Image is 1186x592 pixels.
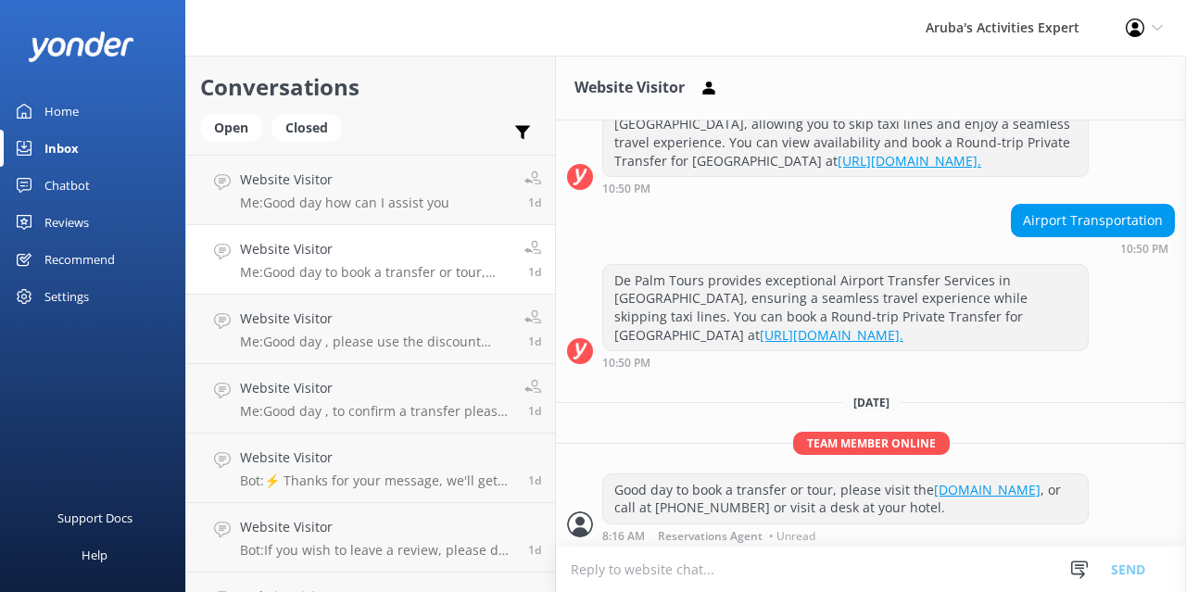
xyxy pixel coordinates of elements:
a: Open [200,117,271,137]
h4: Website Visitor [240,170,449,190]
h4: Website Visitor [240,378,511,398]
a: Website VisitorMe:Good day to book a transfer or tour, please visit the [DOMAIN_NAME] , or call a... [186,225,555,295]
a: [URL][DOMAIN_NAME]. [838,152,981,170]
div: Recommend [44,241,115,278]
div: Sep 28 2025 08:16am (UTC -04:00) America/Caracas [602,529,1089,542]
span: [DATE] [842,395,901,410]
strong: 10:50 PM [1120,244,1168,255]
strong: 10:50 PM [602,358,650,369]
div: Chatbot [44,167,90,204]
a: Website VisitorMe:Good day , please use the discount save10 for the utv tours1d [186,295,555,364]
h2: Conversations [200,69,541,105]
p: Bot: ⚡ Thanks for your message, we'll get back to you as soon as we can. [240,472,514,489]
p: Me: Good day , please use the discount save10 for the utv tours [240,334,511,350]
a: Website VisitorMe:Good day how can I assist you1d [186,156,555,225]
a: [URL][DOMAIN_NAME]. [760,326,903,344]
div: Airport Transportation [1012,205,1174,236]
h4: Website Visitor [240,447,514,468]
div: Open [200,114,262,142]
p: Me: Good day how can I assist you [240,195,449,211]
div: Sep 27 2025 10:50pm (UTC -04:00) America/Caracas [602,182,1089,195]
h4: Website Visitor [240,239,511,259]
div: Closed [271,114,342,142]
div: Settings [44,278,89,315]
a: Closed [271,117,351,137]
h4: Website Visitor [240,309,511,329]
div: Help [82,536,107,573]
span: Reservations Agent [658,531,763,542]
strong: 8:16 AM [602,531,645,542]
span: Sep 28 2025 08:14am (UTC -04:00) America/Caracas [528,334,541,349]
span: Team member online [793,432,950,455]
div: Sep 27 2025 10:50pm (UTC -04:00) America/Caracas [602,356,1089,369]
div: Reviews [44,204,89,241]
p: Me: Good day to book a transfer or tour, please visit the [DOMAIN_NAME] , or call at [PHONE_NUMBE... [240,264,511,281]
p: Me: Good day , to confirm a transfer please call at [PHONE_NUMBER] [240,403,511,420]
a: [DOMAIN_NAME] [934,481,1041,498]
div: De Palm Tours provides exceptional Airport Transfer Services in [GEOGRAPHIC_DATA], ensuring a sea... [603,265,1088,350]
h4: Website Visitor [240,517,514,537]
div: Inbox [44,130,79,167]
a: Website VisitorBot:⚡ Thanks for your message, we'll get back to you as soon as we can.1d [186,434,555,503]
p: Bot: If you wish to leave a review, please do so on TripAdvisor. [240,542,514,559]
span: Sep 28 2025 08:11am (UTC -04:00) America/Caracas [528,403,541,419]
span: Sep 27 2025 08:03pm (UTC -04:00) America/Caracas [528,542,541,558]
a: Website VisitorMe:Good day , to confirm a transfer please call at [PHONE_NUMBER]1d [186,364,555,434]
div: Sep 27 2025 10:50pm (UTC -04:00) America/Caracas [1011,242,1175,255]
strong: 10:50 PM [602,183,650,195]
div: Good day to book a transfer or tour, please visit the , or call at [PHONE_NUMBER] or visit a desk... [603,474,1088,523]
span: • Unread [769,531,815,542]
span: Sep 28 2025 04:16am (UTC -04:00) America/Caracas [528,472,541,488]
div: Home [44,93,79,130]
h3: Website Visitor [574,76,685,100]
div: Support Docs [57,499,132,536]
div: De Palm Tours offers exceptional Airport Transfer Services in [GEOGRAPHIC_DATA], allowing you to ... [603,91,1088,176]
a: Website VisitorBot:If you wish to leave a review, please do so on TripAdvisor.1d [186,503,555,573]
span: Sep 28 2025 08:16am (UTC -04:00) America/Caracas [528,195,541,210]
span: Sep 28 2025 08:16am (UTC -04:00) America/Caracas [528,264,541,280]
img: yonder-white-logo.png [28,31,134,62]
